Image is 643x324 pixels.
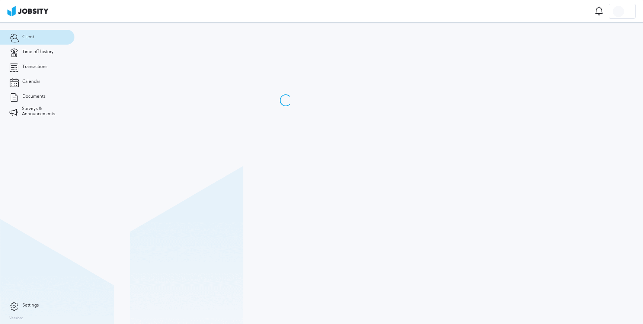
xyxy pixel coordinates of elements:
span: Client [22,35,34,40]
img: ab4bad089aa723f57921c736e9817d99.png [7,6,48,16]
label: Version: [9,316,23,321]
span: Time off history [22,49,54,55]
span: Calendar [22,79,40,84]
span: Transactions [22,64,47,69]
span: Surveys & Announcements [22,106,65,117]
span: Settings [22,303,39,308]
span: Documents [22,94,45,99]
